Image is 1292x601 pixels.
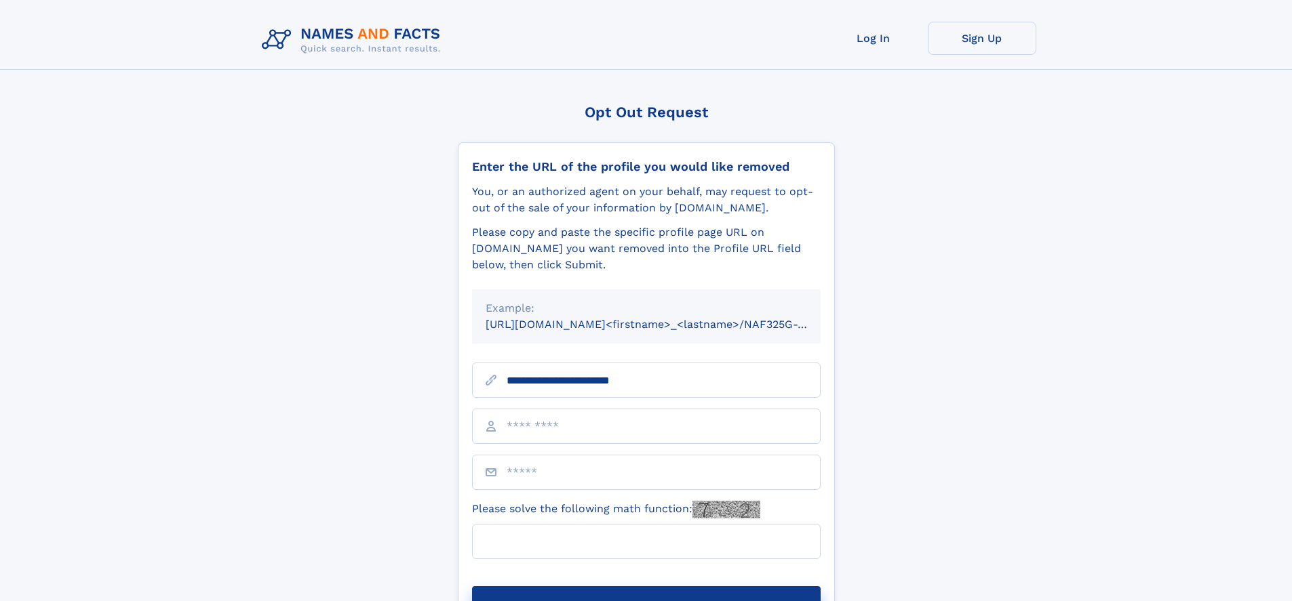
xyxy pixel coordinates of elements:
small: [URL][DOMAIN_NAME]<firstname>_<lastname>/NAF325G-xxxxxxxx [486,318,846,331]
img: Logo Names and Facts [256,22,452,58]
label: Please solve the following math function: [472,501,760,518]
a: Sign Up [928,22,1036,55]
div: Please copy and paste the specific profile page URL on [DOMAIN_NAME] you want removed into the Pr... [472,224,821,273]
div: Example: [486,300,807,316]
a: Log In [819,22,928,55]
div: Opt Out Request [458,104,835,121]
div: You, or an authorized agent on your behalf, may request to opt-out of the sale of your informatio... [472,184,821,216]
div: Enter the URL of the profile you would like removed [472,159,821,174]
